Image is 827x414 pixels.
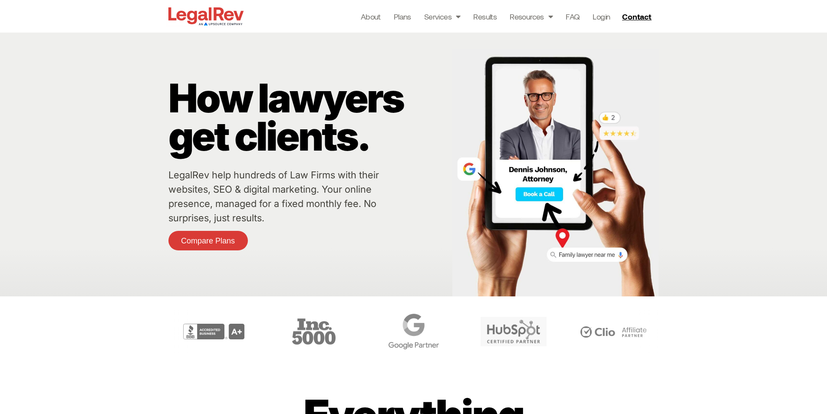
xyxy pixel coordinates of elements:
a: Compare Plans [168,231,248,250]
a: Services [424,10,461,23]
a: Contact [619,10,657,23]
div: 4 / 6 [366,309,461,354]
div: 6 / 6 [566,309,661,354]
div: 5 / 6 [466,309,561,354]
p: How lawyers get clients. [168,79,448,155]
a: Resources [510,10,553,23]
span: Compare Plans [181,237,235,245]
span: Contact [622,13,651,20]
a: LegalRev help hundreds of Law Firms with their websites, SEO & digital marketing. Your online pre... [168,169,379,223]
a: FAQ [566,10,580,23]
a: Login [593,10,610,23]
nav: Menu [361,10,610,23]
a: Plans [394,10,411,23]
div: 2 / 6 [166,309,262,354]
a: Results [473,10,497,23]
div: Carousel [166,309,661,354]
div: 3 / 6 [266,309,362,354]
a: About [361,10,381,23]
